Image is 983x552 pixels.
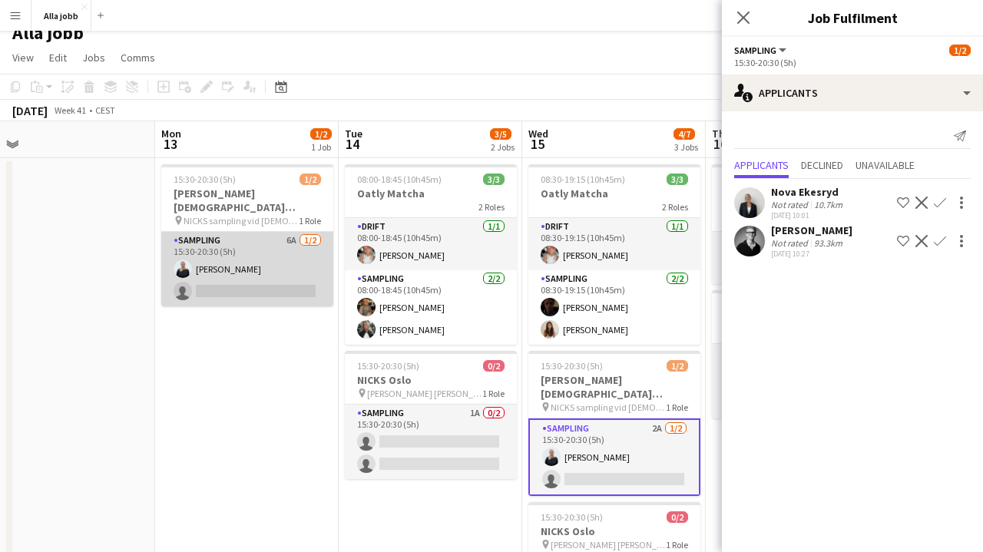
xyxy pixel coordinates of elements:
span: 2 Roles [662,201,688,213]
span: 15:30-20:30 (5h) [357,360,419,372]
span: Thu [712,127,731,140]
span: Comms [121,51,155,64]
span: 0/2 [667,511,688,523]
h3: Butiksdemo Alpro Protein [GEOGRAPHIC_DATA] [712,187,884,214]
span: NICKS sampling vid [DEMOGRAPHIC_DATA][PERSON_NAME] Stockholm [551,402,666,413]
app-card-role: Sampling2A1/215:30-20:30 (5h)[PERSON_NAME] [528,418,700,496]
div: [DATE] 10:27 [771,249,852,259]
span: 15:30-20:30 (5h) [174,174,236,185]
div: 3 Jobs [674,141,698,153]
app-card-role: Sampling1A0/215:30-20:30 (5h) [712,344,884,418]
span: 3/3 [667,174,688,185]
app-job-card: 15:30-20:30 (5h)0/2NICKS Oslo [PERSON_NAME] [PERSON_NAME] [GEOGRAPHIC_DATA]1 RoleSampling1A0/215:... [345,351,517,479]
span: 4/7 [674,128,695,140]
div: Nova Ekesryd [771,185,846,199]
div: [DATE] 10:01 [771,210,846,220]
span: 15:30-20:30 (5h) [541,511,603,523]
span: Unavailable [856,160,915,170]
span: Wed [528,127,548,140]
span: 3/5 [490,128,511,140]
h3: [PERSON_NAME] [DEMOGRAPHIC_DATA][PERSON_NAME] Stockholm [161,187,333,214]
span: View [12,51,34,64]
span: 1/2 [949,45,971,56]
span: 1 Role [666,539,688,550]
span: 1/2 [300,174,321,185]
h1: Alla jobb [12,21,84,45]
span: Tue [345,127,362,140]
span: Edit [49,51,67,64]
h3: NICKS Oslo [712,312,884,326]
app-card-role: Sampling6A1/215:30-20:30 (5h)[PERSON_NAME] [161,232,333,306]
app-card-role: Butiksdemo1/113:45-19:15 (5h30m)[PERSON_NAME] [712,232,884,284]
span: 13 [159,135,181,153]
app-job-card: 13:45-19:15 (5h30m)1/1Butiksdemo Alpro Protein [GEOGRAPHIC_DATA]1 RoleButiksdemo1/113:45-19:15 (5... [712,164,884,284]
h3: [PERSON_NAME] [DEMOGRAPHIC_DATA][PERSON_NAME] Stockholm [528,373,700,401]
app-job-card: 15:30-20:30 (5h)0/2NICKS Oslo [PERSON_NAME] [PERSON_NAME] [GEOGRAPHIC_DATA]1 RoleSampling1A0/215:... [712,290,884,418]
app-card-role: Drift1/108:00-18:45 (10h45m)[PERSON_NAME] [345,218,517,270]
span: [PERSON_NAME] [PERSON_NAME] [GEOGRAPHIC_DATA] [551,539,666,550]
span: Applicants [734,160,789,170]
div: Not rated [771,199,811,210]
span: 1 Role [482,388,505,399]
span: Week 41 [51,104,89,116]
app-job-card: 15:30-20:30 (5h)1/2[PERSON_NAME] [DEMOGRAPHIC_DATA][PERSON_NAME] Stockholm NICKS sampling vid [DE... [161,164,333,306]
span: Declined [801,160,843,170]
span: [PERSON_NAME] [PERSON_NAME] [GEOGRAPHIC_DATA] [367,388,482,399]
app-job-card: 08:30-19:15 (10h45m)3/3Oatly Matcha2 RolesDrift1/108:30-19:15 (10h45m)[PERSON_NAME]Sampling2/208:... [528,164,700,345]
button: Sampling [734,45,789,56]
div: Not rated [771,237,811,249]
a: View [6,48,40,68]
div: 1 Job [311,141,331,153]
span: 08:00-18:45 (10h45m) [357,174,442,185]
h3: NICKS Oslo [528,524,700,538]
span: 1 Role [299,215,321,226]
span: NICKS sampling vid [DEMOGRAPHIC_DATA][PERSON_NAME] Stockholm [184,215,299,226]
div: 15:30-20:30 (5h) [734,57,971,68]
span: 3/3 [483,174,505,185]
app-card-role: Sampling2/208:30-19:15 (10h45m)[PERSON_NAME][PERSON_NAME] [528,270,700,345]
a: Jobs [76,48,111,68]
button: Alla jobb [31,1,91,31]
span: 1/2 [310,128,332,140]
app-card-role: Drift1/108:30-19:15 (10h45m)[PERSON_NAME] [528,218,700,270]
div: 93.3km [811,237,846,249]
app-card-role: Sampling1A0/215:30-20:30 (5h) [345,405,517,479]
span: 16 [710,135,731,153]
a: Comms [114,48,161,68]
app-card-role: Sampling2/208:00-18:45 (10h45m)[PERSON_NAME][PERSON_NAME] [345,270,517,345]
span: Jobs [82,51,105,64]
app-job-card: 08:00-18:45 (10h45m)3/3Oatly Matcha2 RolesDrift1/108:00-18:45 (10h45m)[PERSON_NAME]Sampling2/208:... [345,164,517,345]
div: Applicants [722,74,983,111]
div: [PERSON_NAME] [771,223,852,237]
h3: Oatly Matcha [345,187,517,200]
a: Edit [43,48,73,68]
span: 1/2 [667,360,688,372]
app-job-card: 15:30-20:30 (5h)1/2[PERSON_NAME] [DEMOGRAPHIC_DATA][PERSON_NAME] Stockholm NICKS sampling vid [DE... [528,351,700,496]
span: 08:30-19:15 (10h45m) [541,174,625,185]
span: 2 Roles [478,201,505,213]
h3: Oatly Matcha [528,187,700,200]
span: 15:30-20:30 (5h) [541,360,603,372]
span: 14 [343,135,362,153]
h3: NICKS Oslo [345,373,517,387]
span: Mon [161,127,181,140]
span: 1 Role [666,402,688,413]
div: 2 Jobs [491,141,515,153]
span: Sampling [734,45,776,56]
div: CEST [95,104,115,116]
h3: Job Fulfilment [722,8,983,28]
div: [DATE] [12,103,48,118]
span: 15 [526,135,548,153]
span: 0/2 [483,360,505,372]
div: 10.7km [811,199,846,210]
